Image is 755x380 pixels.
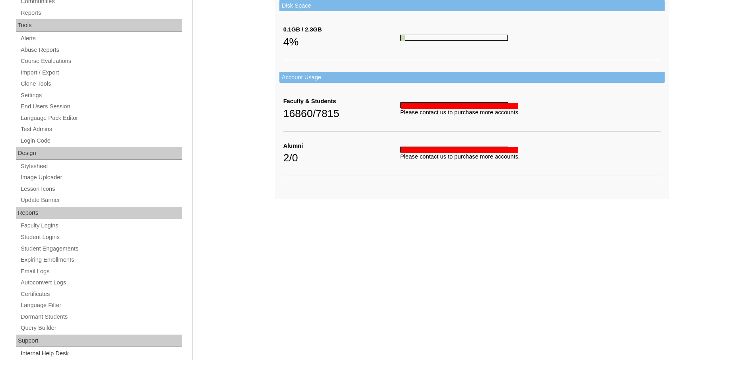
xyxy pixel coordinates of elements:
[20,349,182,358] a: Internal Help Desk
[20,255,182,265] a: Expiring Enrollments
[20,195,182,205] a: Update Banner
[20,45,182,55] a: Abuse Reports
[20,300,182,310] a: Language Filter
[283,150,400,166] div: 2/0
[283,106,400,121] div: 16860/7815
[20,136,182,146] a: Login Code
[20,266,182,276] a: Email Logs
[20,124,182,134] a: Test Admins
[20,244,182,254] a: Student Engagements
[20,289,182,299] a: Certificates
[283,34,400,50] div: 4%
[400,108,661,117] div: Please contact us to purchase more accounts.
[20,90,182,100] a: Settings
[20,172,182,182] a: Image Uploader
[16,335,182,347] div: Support
[20,221,182,231] a: Faculty Logins
[283,97,400,106] div: Faculty & Students
[400,153,661,161] div: Please contact us to purchase more accounts.
[16,207,182,219] div: Reports
[20,8,182,18] a: Reports
[283,25,400,34] div: 0.1GB / 2.3GB
[20,161,182,171] a: Stylesheet
[283,142,400,150] div: Alumni
[20,68,182,78] a: Import / Export
[20,56,182,66] a: Course Evaluations
[279,72,665,83] td: Account Usage
[20,278,182,288] a: Autoconvert Logs
[20,184,182,194] a: Lesson Icons
[20,113,182,123] a: Language Pack Editor
[20,323,182,333] a: Query Builder
[20,79,182,89] a: Clone Tools
[20,33,182,43] a: Alerts
[20,312,182,322] a: Dormant Students
[16,19,182,32] div: Tools
[20,232,182,242] a: Student Logins
[20,102,182,112] a: End Users Session
[16,147,182,160] div: Design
